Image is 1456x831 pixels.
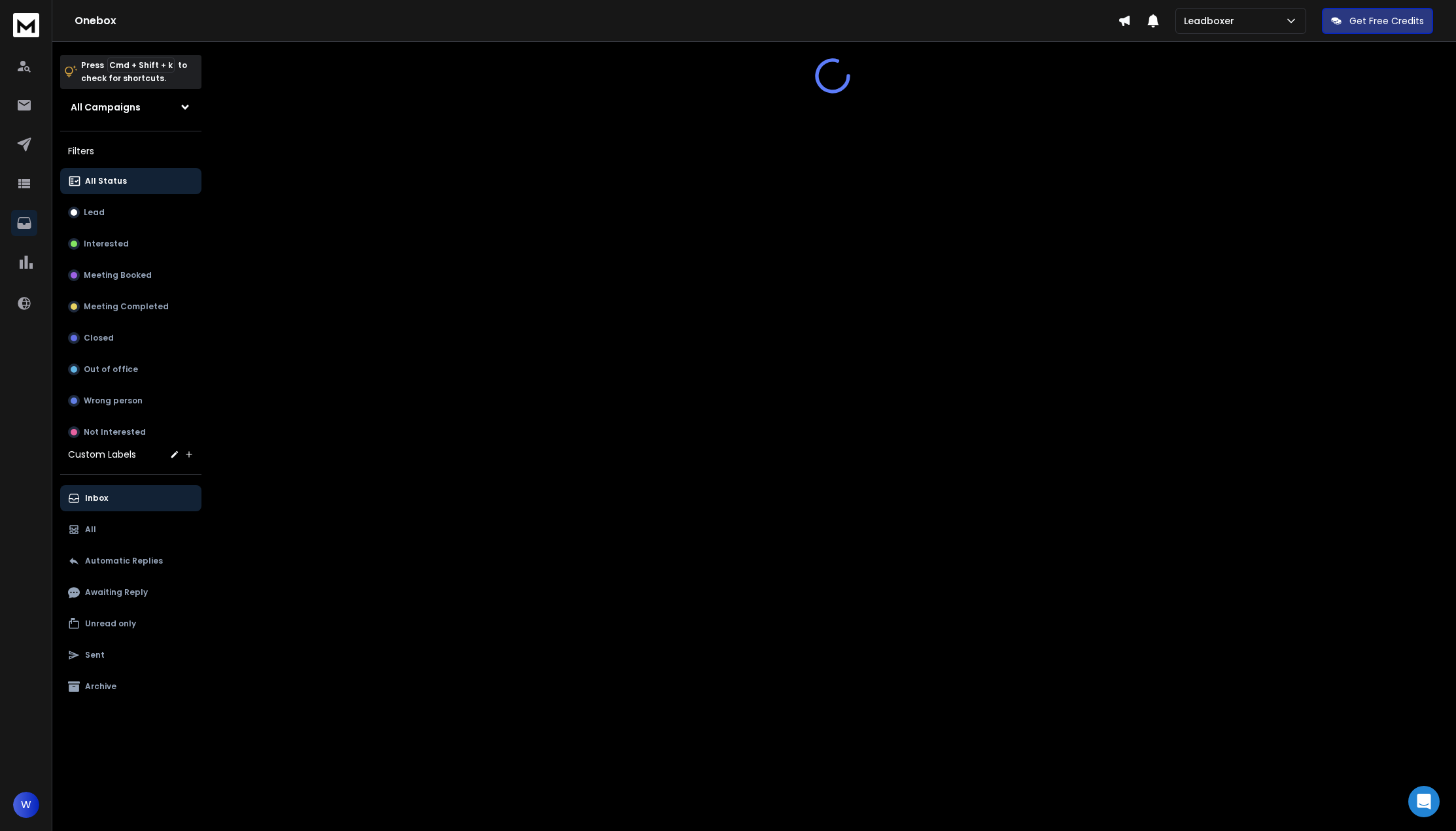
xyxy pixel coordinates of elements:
button: Archive [60,673,201,700]
button: Meeting Booked [60,262,201,288]
h1: Onebox [75,13,1118,29]
div: Open Intercom Messenger [1408,786,1440,817]
button: Interested [60,231,201,257]
p: Automatic Replies [85,556,163,566]
p: Lead [84,207,105,218]
p: Unread only [85,619,136,629]
p: Meeting Booked [84,270,152,280]
button: Out of office [60,356,201,382]
button: Awaiting Reply [60,579,201,605]
button: Unread only [60,611,201,637]
button: Closed [60,325,201,351]
p: All Status [85,176,127,186]
p: Meeting Completed [84,301,169,312]
h3: Filters [60,142,201,160]
p: Interested [84,239,129,249]
p: Archive [85,681,116,692]
h1: All Campaigns [71,101,141,114]
p: Out of office [84,364,138,375]
p: Inbox [85,493,108,503]
p: Not Interested [84,427,146,437]
button: Lead [60,199,201,226]
p: Leadboxer [1184,14,1239,27]
p: Get Free Credits [1349,14,1424,27]
h3: Custom Labels [68,448,136,461]
p: Wrong person [84,396,143,406]
p: Awaiting Reply [85,587,148,598]
button: Automatic Replies [60,548,201,574]
p: Closed [84,333,114,343]
button: W [13,792,39,818]
button: All Campaigns [60,94,201,120]
button: All [60,517,201,543]
button: All Status [60,168,201,194]
button: Get Free Credits [1322,8,1433,34]
button: Not Interested [60,419,201,445]
p: Sent [85,650,105,660]
button: Wrong person [60,388,201,414]
button: Meeting Completed [60,294,201,320]
img: logo [13,13,39,37]
p: All [85,524,96,535]
span: Cmd + Shift + k [107,58,175,73]
p: Press to check for shortcuts. [81,59,187,85]
button: Sent [60,642,201,668]
button: Inbox [60,485,201,511]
